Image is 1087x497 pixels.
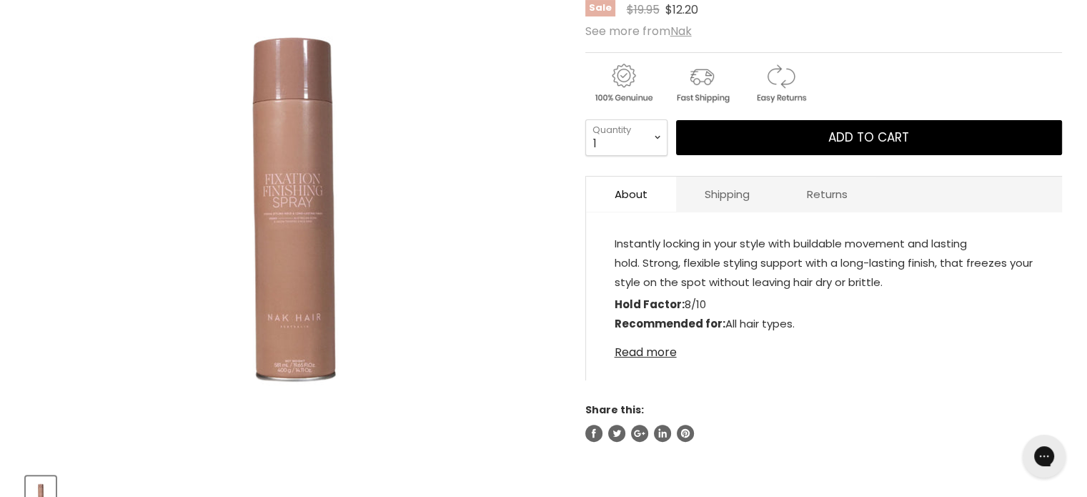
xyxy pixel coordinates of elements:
aside: Share this: [585,403,1062,442]
strong: Recommended for: [615,316,725,331]
img: genuine.gif [585,61,661,105]
a: Shipping [676,177,778,212]
a: About [586,177,676,212]
span: $19.95 [627,1,660,18]
a: Nak [670,23,692,39]
a: Read more [615,338,1033,359]
span: Add to cart [828,129,909,146]
select: Quantity [585,119,667,155]
span: Share this: [585,403,644,417]
a: Returns [778,177,876,212]
span: $12.20 [665,1,698,18]
span: 8/10 All hair types. [615,297,795,331]
strong: Hold Factor: [615,297,685,312]
img: returns.gif [743,61,818,105]
img: shipping.gif [664,61,740,105]
button: Add to cart [676,120,1062,156]
iframe: Gorgias live chat messenger [1016,430,1073,483]
span: See more from [585,23,692,39]
p: Instantly locking in your style with buildable movement and lasting hold. Strong, flexible stylin... [615,234,1033,295]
